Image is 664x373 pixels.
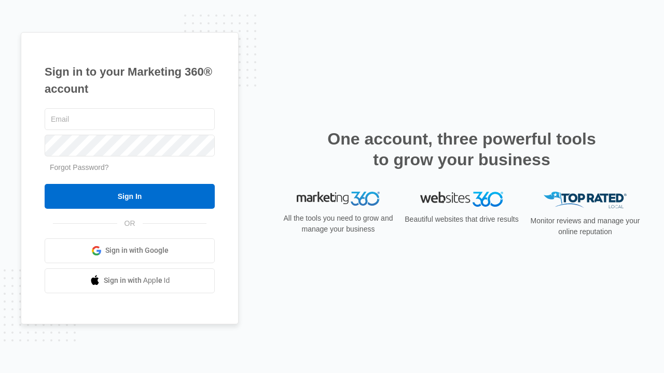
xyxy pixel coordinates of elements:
[420,192,503,207] img: Websites 360
[544,192,627,209] img: Top Rated Local
[45,63,215,97] h1: Sign in to your Marketing 360® account
[105,245,169,256] span: Sign in with Google
[50,163,109,171] a: Forgot Password?
[527,216,643,237] p: Monitor reviews and manage your online reputation
[45,238,215,263] a: Sign in with Google
[117,218,143,229] span: OR
[45,108,215,130] input: Email
[297,192,380,206] img: Marketing 360
[45,184,215,209] input: Sign In
[404,214,520,225] p: Beautiful websites that drive results
[280,213,396,235] p: All the tools you need to grow and manage your business
[104,275,170,286] span: Sign in with Apple Id
[324,128,599,170] h2: One account, three powerful tools to grow your business
[45,268,215,293] a: Sign in with Apple Id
